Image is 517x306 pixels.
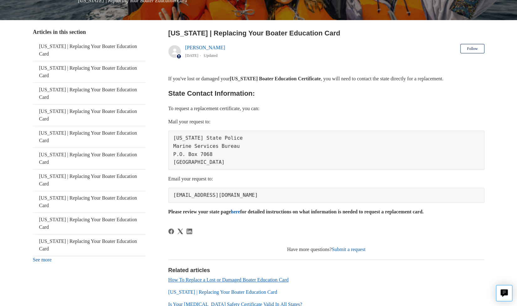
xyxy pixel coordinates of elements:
pre: [US_STATE] State Police Marine Services Bureau P.O. Box 7068 [GEOGRAPHIC_DATA] [168,131,484,169]
svg: Share this page on X Corp [177,228,183,234]
button: Follow Article [460,44,484,53]
strong: Please review your state page for detailed instructions on what information is needed to request ... [168,209,424,214]
a: [US_STATE] | Replacing Your Boater Education Card [33,61,146,83]
a: here [231,209,240,214]
button: Live chat [496,285,512,301]
p: To request a replacement certificate, you can: [168,105,484,113]
a: See more [33,257,52,262]
li: Updated [204,53,218,58]
span: Articles in this section [33,29,86,35]
a: LinkedIn [187,228,192,234]
svg: Share this page on Facebook [168,228,174,234]
a: [US_STATE] | Replacing Your Boater Education Card [168,289,277,295]
time: 05/23/2024, 11:00 [185,53,198,58]
h2: Related articles [168,266,484,275]
a: [US_STATE] | Replacing Your Boater Education Card [33,105,146,126]
a: X Corp [177,228,183,234]
p: Mail your request to: [168,118,484,126]
p: Email your request to: [168,175,484,183]
h2: New Jersey | Replacing Your Boater Education Card [168,28,484,38]
strong: [US_STATE] Boater Education Certificate [230,76,321,81]
a: How To Replace a Lost or Damaged Boater Education Card [168,277,289,282]
div: Have more questions? [168,246,484,253]
pre: [EMAIL_ADDRESS][DOMAIN_NAME] [168,188,484,203]
a: [US_STATE] | Replacing Your Boater Education Card [33,169,146,191]
svg: Share this page on LinkedIn [187,228,192,234]
a: [US_STATE] | Replacing Your Boater Education Card [33,126,146,148]
a: Facebook [168,228,174,234]
a: [PERSON_NAME] [185,45,225,50]
a: Submit a request [332,247,366,252]
a: [US_STATE] | Replacing Your Boater Education Card [33,234,146,256]
p: If you've lost or damaged your , you will need to contact the state directly for a replacement. [168,75,484,83]
a: [US_STATE] | Replacing Your Boater Education Card [33,40,146,61]
a: [US_STATE] | Replacing Your Boater Education Card [33,148,146,169]
a: [US_STATE] | Replacing Your Boater Education Card [33,191,146,212]
a: [US_STATE] | Replacing Your Boater Education Card [33,83,146,104]
a: [US_STATE] | Replacing Your Boater Education Card [33,213,146,234]
h2: State Contact Information: [168,88,484,99]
